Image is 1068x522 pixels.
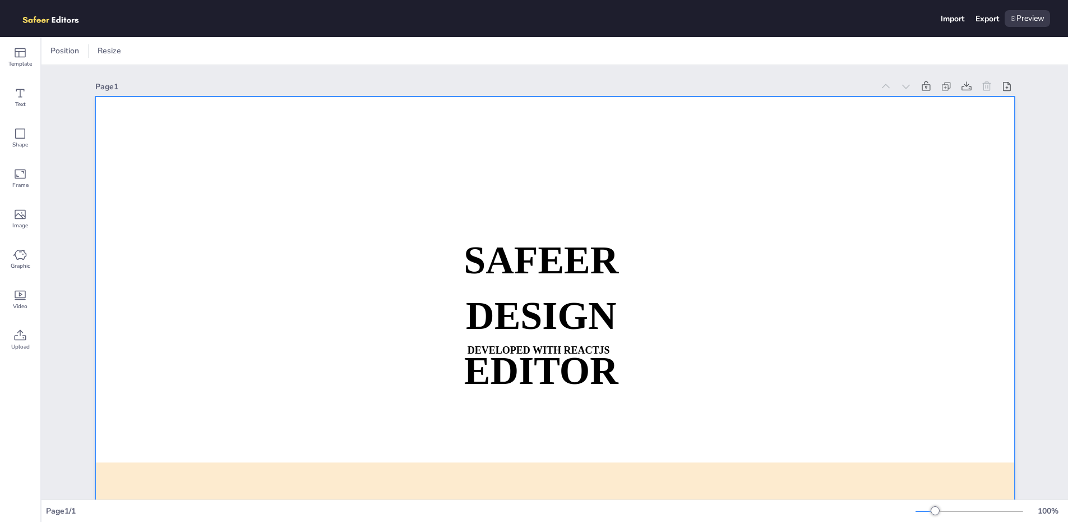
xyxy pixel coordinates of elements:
div: Import [941,13,964,24]
span: Video [13,302,27,311]
div: Preview [1005,10,1050,27]
div: Export [975,13,999,24]
span: Graphic [11,262,30,271]
span: Position [48,45,81,56]
span: Template [8,59,32,68]
strong: SAFEER [464,239,618,282]
strong: DESIGN EDITOR [464,294,618,392]
span: Upload [11,342,30,351]
span: Resize [95,45,123,56]
span: Text [15,100,26,109]
div: Page 1 [95,81,873,92]
img: logo.png [18,10,95,27]
span: Frame [12,181,29,190]
span: Image [12,221,28,230]
span: Shape [12,140,28,149]
div: Page 1 / 1 [46,506,916,516]
strong: DEVELOPED WITH REACTJS [468,345,610,356]
div: 100 % [1034,506,1061,516]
